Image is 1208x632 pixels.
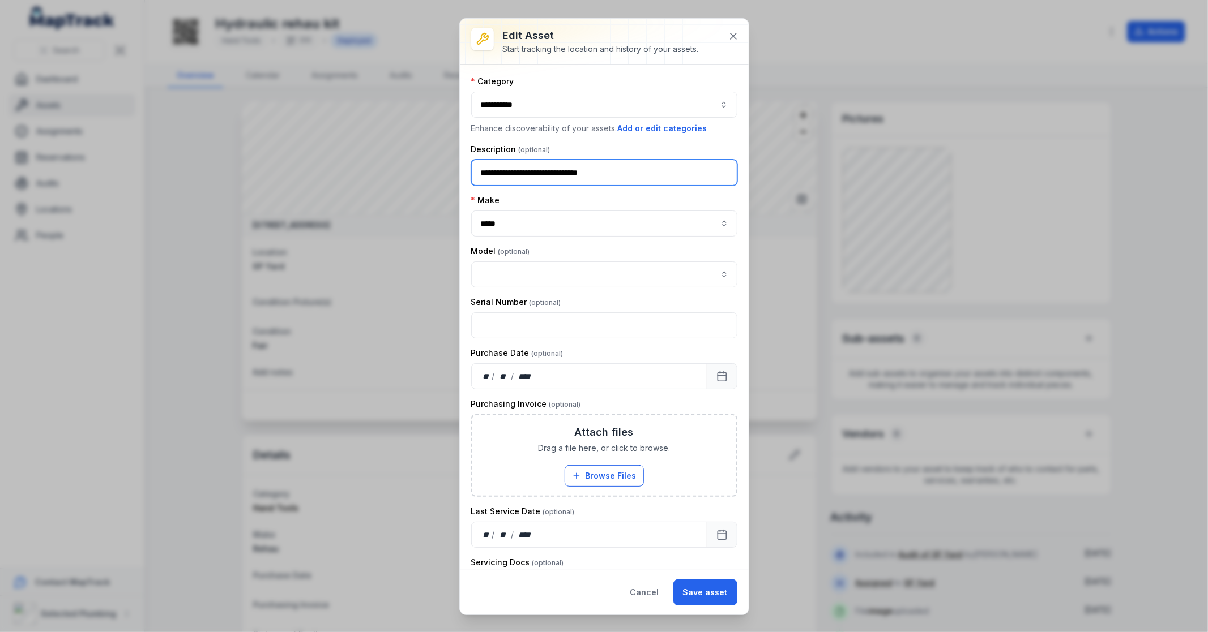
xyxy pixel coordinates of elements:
p: Enhance discoverability of your assets. [471,122,737,135]
div: day, [481,529,492,540]
div: / [511,529,515,540]
button: Cancel [621,579,669,605]
input: asset-edit:cf[68832b05-6ea9-43b4-abb7-d68a6a59beaf]-label [471,261,737,287]
button: Calendar [707,363,737,389]
div: day, [481,371,492,382]
input: asset-edit:cf[09246113-4bcc-4687-b44f-db17154807e5]-label [471,210,737,237]
div: / [511,371,515,382]
label: Description [471,144,550,155]
div: year, [515,529,536,540]
label: Category [471,76,514,87]
h3: Edit asset [503,28,699,44]
label: Purchasing Invoice [471,398,581,410]
div: month, [496,529,511,540]
label: Purchase Date [471,347,564,359]
label: Make [471,195,500,206]
span: Drag a file here, or click to browse. [538,442,670,454]
label: Servicing Docs [471,557,564,568]
label: Model [471,246,530,257]
button: Calendar [707,522,737,548]
label: Serial Number [471,296,561,308]
div: year, [515,371,536,382]
h3: Attach files [575,424,634,440]
button: Browse Files [565,465,644,487]
div: / [492,371,496,382]
div: Start tracking the location and history of your assets. [503,44,699,55]
button: Save asset [673,579,737,605]
div: / [492,529,496,540]
label: Last Service Date [471,506,575,517]
div: month, [496,371,511,382]
button: Add or edit categories [617,122,708,135]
